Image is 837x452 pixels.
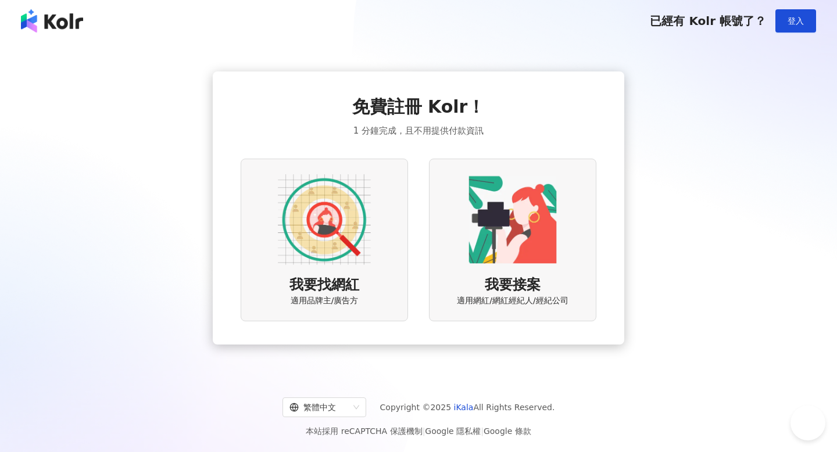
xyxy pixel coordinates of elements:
button: 登入 [775,9,816,33]
img: logo [21,9,83,33]
img: AD identity option [278,173,371,266]
iframe: Help Scout Beacon - Open [791,406,825,440]
span: 適用品牌主/廣告方 [291,295,359,307]
span: 本站採用 reCAPTCHA 保護機制 [306,424,531,438]
span: | [423,426,425,436]
span: 1 分鐘完成，且不用提供付款資訊 [353,124,484,138]
span: 適用網紅/網紅經紀人/經紀公司 [457,295,568,307]
div: 繁體中文 [289,398,349,417]
span: 我要找網紅 [289,275,359,295]
a: iKala [454,403,474,412]
a: Google 條款 [484,426,531,436]
span: 已經有 Kolr 帳號了？ [650,14,766,28]
a: Google 隱私權 [425,426,481,436]
span: 我要接案 [485,275,541,295]
span: 免費註冊 Kolr！ [352,95,485,119]
img: KOL identity option [466,173,559,266]
span: Copyright © 2025 All Rights Reserved. [380,400,555,414]
span: | [481,426,484,436]
span: 登入 [788,16,804,26]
